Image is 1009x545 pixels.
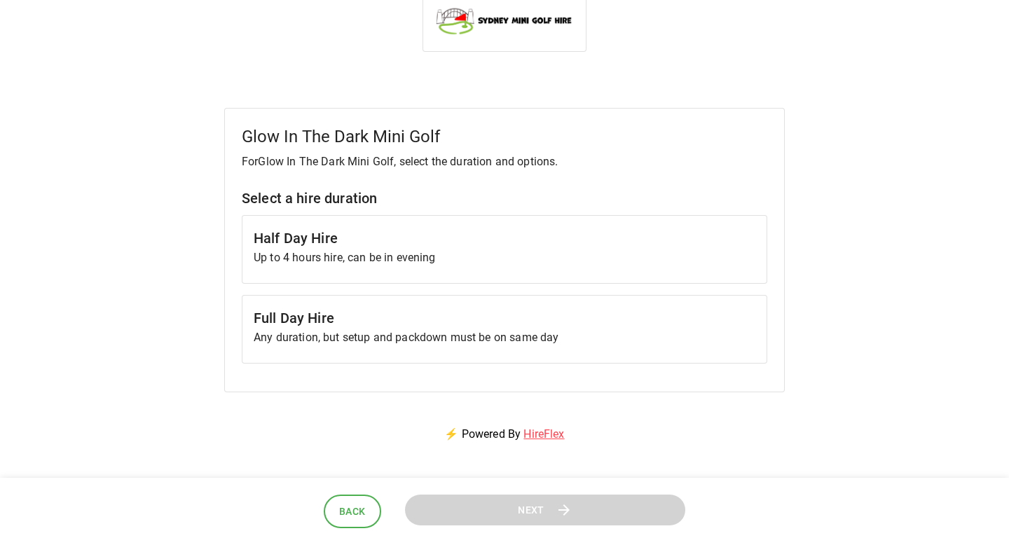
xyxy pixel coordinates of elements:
p: Up to 4 hours hire, can be in evening [254,249,755,266]
h6: Full Day Hire [254,307,755,329]
h6: Half Day Hire [254,227,755,249]
span: Back [339,503,366,520]
span: Next [518,502,544,519]
p: Any duration, but setup and packdown must be on same day [254,329,755,346]
p: ⚡ Powered By [427,409,581,460]
a: HireFlex [523,427,564,441]
button: Next [405,495,685,526]
h6: Select a hire duration [242,187,767,209]
img: Sydney Mini Golf Hire logo [434,4,575,37]
p: For Glow In The Dark Mini Golf , select the duration and options. [242,153,767,170]
h5: Glow In The Dark Mini Golf [242,125,767,148]
button: Back [324,495,381,529]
